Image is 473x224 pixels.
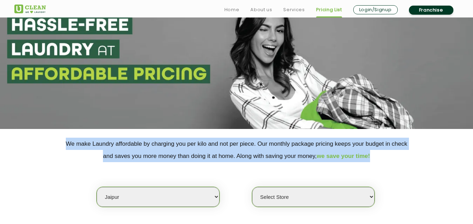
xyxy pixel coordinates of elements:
a: Services [283,6,305,14]
a: Pricing List [316,6,342,14]
a: About us [250,6,272,14]
img: UClean Laundry and Dry Cleaning [14,5,46,13]
a: Login/Signup [353,5,398,14]
span: we save your time! [317,153,370,159]
a: Franchise [409,6,453,15]
a: Home [224,6,239,14]
p: We make Laundry affordable by charging you per kilo and not per piece. Our monthly package pricin... [14,138,459,162]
